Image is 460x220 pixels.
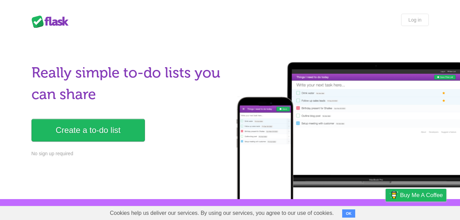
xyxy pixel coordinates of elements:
[400,189,443,201] span: Buy me a coffee
[103,206,341,220] span: Cookies help us deliver our services. By using our services, you agree to our use of cookies.
[32,15,73,28] div: Flask Lists
[401,14,428,26] a: Log in
[32,150,226,157] p: No sign up required
[32,119,145,142] a: Create a to-do list
[32,62,226,105] h1: Really simple to-do lists you can share
[389,189,398,201] img: Buy me a coffee
[342,209,356,218] button: OK
[386,189,446,201] a: Buy me a coffee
